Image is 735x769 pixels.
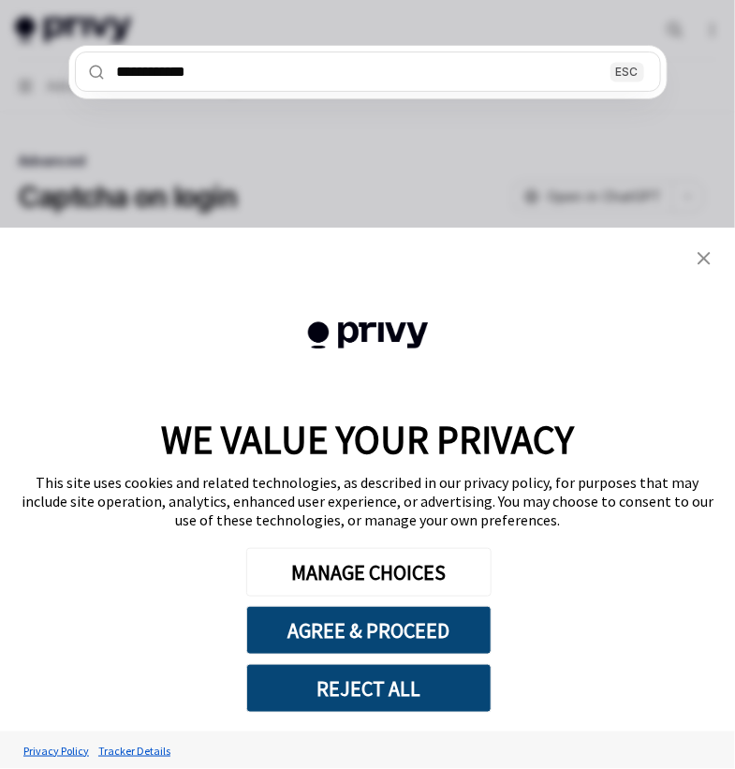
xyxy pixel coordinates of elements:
[246,664,492,713] button: REJECT ALL
[268,295,468,377] img: company logo
[610,62,644,81] div: ESC
[19,473,716,529] div: This site uses cookies and related technologies, as described in our privacy policy, for purposes...
[246,606,492,655] button: AGREE & PROCEED
[698,252,711,265] img: close banner
[94,734,175,767] a: Tracker Details
[161,415,574,464] span: WE VALUE YOUR PRIVACY
[685,240,723,277] a: close banner
[246,548,492,597] button: MANAGE CHOICES
[19,734,94,767] a: Privacy Policy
